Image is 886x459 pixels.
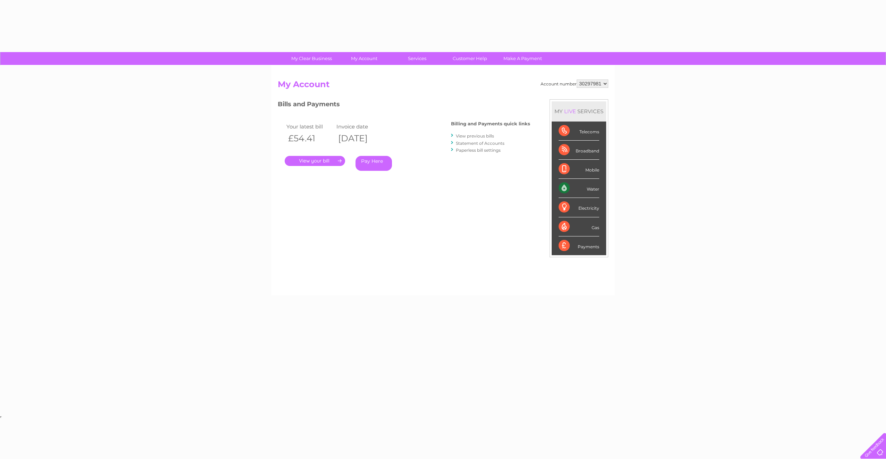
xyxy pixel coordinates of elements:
[456,133,494,139] a: View previous bills
[494,52,551,65] a: Make A Payment
[388,52,446,65] a: Services
[336,52,393,65] a: My Account
[335,131,385,145] th: [DATE]
[559,236,599,255] div: Payments
[552,101,606,121] div: MY SERVICES
[456,148,501,153] a: Paperless bill settings
[559,160,599,179] div: Mobile
[559,179,599,198] div: Water
[456,141,504,146] a: Statement of Accounts
[285,131,335,145] th: £54.41
[356,156,392,171] a: Pay Here
[451,121,530,126] h4: Billing and Payments quick links
[559,217,599,236] div: Gas
[335,122,385,131] td: Invoice date
[563,108,577,115] div: LIVE
[559,122,599,141] div: Telecoms
[285,156,345,166] a: .
[559,198,599,217] div: Electricity
[285,122,335,131] td: Your latest bill
[541,80,608,88] div: Account number
[559,141,599,160] div: Broadband
[278,99,530,111] h3: Bills and Payments
[278,80,608,93] h2: My Account
[283,52,340,65] a: My Clear Business
[441,52,499,65] a: Customer Help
